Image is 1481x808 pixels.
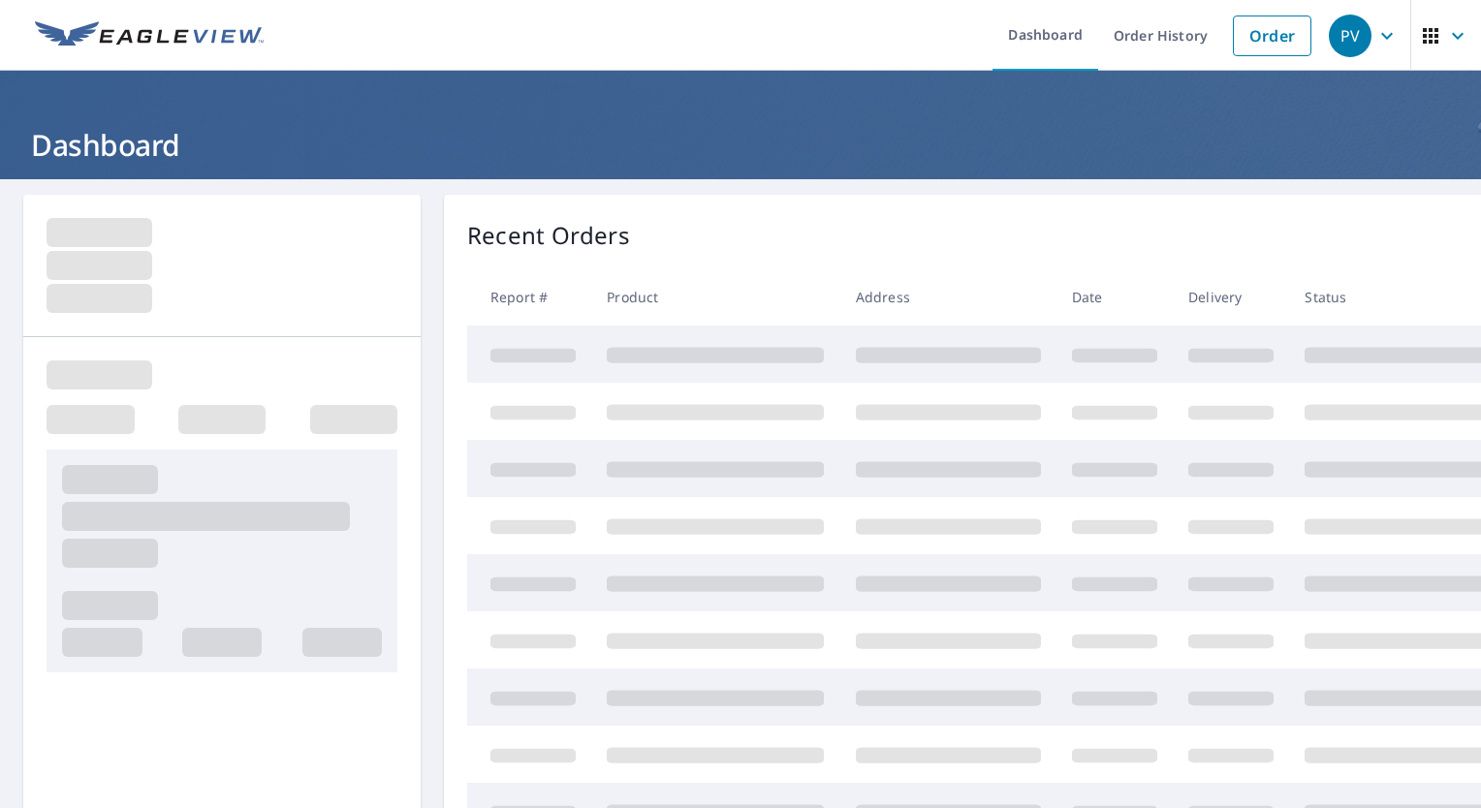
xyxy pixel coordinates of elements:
th: Address [840,268,1056,326]
th: Delivery [1173,268,1289,326]
p: Recent Orders [467,218,630,253]
th: Product [591,268,839,326]
th: Report # [467,268,591,326]
img: EV Logo [35,21,264,50]
div: PV [1329,15,1371,57]
h1: Dashboard [23,125,1458,165]
a: Order [1233,16,1311,56]
th: Date [1056,268,1173,326]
